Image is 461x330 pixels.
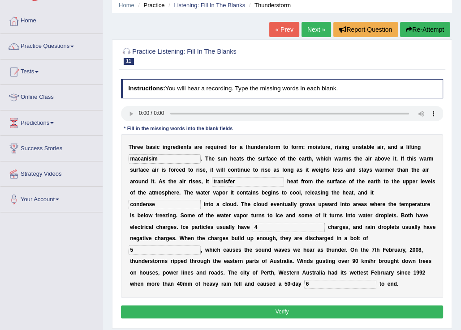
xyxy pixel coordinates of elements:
b: t [247,156,249,162]
b: a [149,144,152,150]
b: e [260,144,263,150]
b: o [135,178,138,185]
input: blank [253,223,325,232]
b: a [346,167,349,173]
b: r [427,156,429,162]
b: n [349,167,352,173]
b: l [406,144,408,150]
b: a [402,167,405,173]
b: i [341,144,343,150]
b: r [218,144,220,150]
b: f [409,144,411,150]
b: f [266,156,268,162]
b: s [188,144,191,150]
b: i [316,144,317,150]
b: a [236,156,239,162]
b: . [201,156,202,162]
div: * Fill in the missing words into the blank fields [121,125,236,132]
b: a [302,156,305,162]
b: q [210,144,213,150]
b: o [231,144,234,150]
b: e [371,144,375,150]
b: i [319,167,320,173]
b: o [270,144,273,150]
b: u [261,156,264,162]
b: s [152,144,155,150]
b: t [354,156,356,162]
b: a [179,178,182,185]
b: , [330,144,332,150]
b: g [168,144,171,150]
b: u [138,178,142,185]
b: t [187,144,189,150]
b: f [291,144,293,150]
b: f [138,167,140,173]
b: c [143,167,146,173]
b: a [377,144,380,150]
b: r [427,167,429,173]
b: f [283,156,285,162]
a: Online Class [0,85,103,107]
b: h [132,144,135,150]
b: g [290,167,293,173]
b: s [340,167,343,173]
b: m [308,144,313,150]
input: blank [129,200,201,209]
b: m [298,144,303,150]
b: t [362,144,363,150]
b: h [323,167,327,173]
a: Home [119,2,134,8]
b: a [375,156,378,162]
b: : [303,144,305,150]
b: i [220,167,222,173]
b: h [247,144,250,150]
b: m [429,156,434,162]
b: r [382,167,384,173]
b: v [384,156,387,162]
b: n [254,144,257,150]
b: s [359,144,362,150]
b: g [320,167,323,173]
b: g [418,144,421,150]
b: o [285,144,288,150]
b: l [282,167,284,173]
b: c [157,144,160,150]
b: u [220,156,224,162]
b: a [268,156,271,162]
b: n [224,156,227,162]
b: o [284,167,287,173]
input: blank [212,177,284,186]
b: , [312,156,313,162]
b: s [265,167,268,173]
b: i [151,178,152,185]
b: a [365,156,368,162]
b: o [231,167,234,173]
b: . [396,156,398,162]
b: r [156,167,159,173]
b: i [210,167,211,173]
b: h [170,178,173,185]
a: Tests [0,59,103,82]
b: A [159,178,163,185]
b: n [414,144,418,150]
b: h [289,156,293,162]
b: i [306,167,307,173]
b: a [130,178,133,185]
button: Re-Attempt [400,22,450,37]
b: , [201,178,202,185]
b: f [229,144,231,150]
b: e [211,156,215,162]
b: a [363,144,366,150]
b: s [162,178,165,185]
b: e [267,167,271,173]
b: e [140,144,143,150]
b: h [230,156,233,162]
b: t [152,178,154,185]
b: a [363,167,366,173]
b: e [327,144,331,150]
b: w [419,156,423,162]
b: e [199,144,202,150]
b: o [293,144,296,150]
b: a [423,156,427,162]
b: h [413,167,416,173]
